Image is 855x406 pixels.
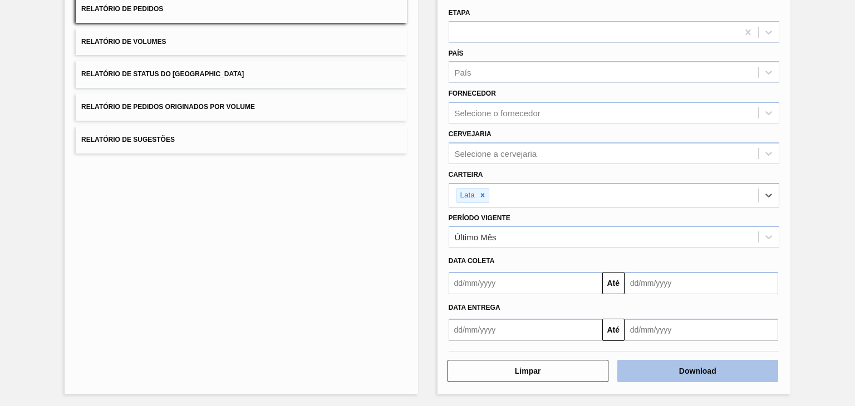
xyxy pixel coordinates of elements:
[81,70,244,78] span: Relatório de Status do [GEOGRAPHIC_DATA]
[449,319,602,341] input: dd/mm/yyyy
[625,319,778,341] input: dd/mm/yyyy
[448,360,608,382] button: Limpar
[617,360,778,382] button: Download
[449,90,496,97] label: Fornecedor
[81,136,175,143] span: Relatório de Sugestões
[625,272,778,294] input: dd/mm/yyyy
[449,214,510,222] label: Período Vigente
[81,38,166,46] span: Relatório de Volumes
[449,304,500,311] span: Data entrega
[81,5,163,13] span: Relatório de Pedidos
[76,61,406,88] button: Relatório de Status do [GEOGRAPHIC_DATA]
[449,9,470,17] label: Etapa
[76,93,406,121] button: Relatório de Pedidos Originados por Volume
[449,272,602,294] input: dd/mm/yyyy
[455,148,537,158] div: Selecione a cervejaria
[449,257,495,265] span: Data coleta
[457,189,476,202] div: Lata
[76,126,406,154] button: Relatório de Sugestões
[455,108,540,118] div: Selecione o fornecedor
[602,319,625,341] button: Até
[449,130,492,138] label: Cervejaria
[81,103,255,111] span: Relatório de Pedidos Originados por Volume
[76,28,406,56] button: Relatório de Volumes
[602,272,625,294] button: Até
[449,171,483,179] label: Carteira
[449,49,464,57] label: País
[455,232,497,242] div: Último Mês
[455,68,471,77] div: País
